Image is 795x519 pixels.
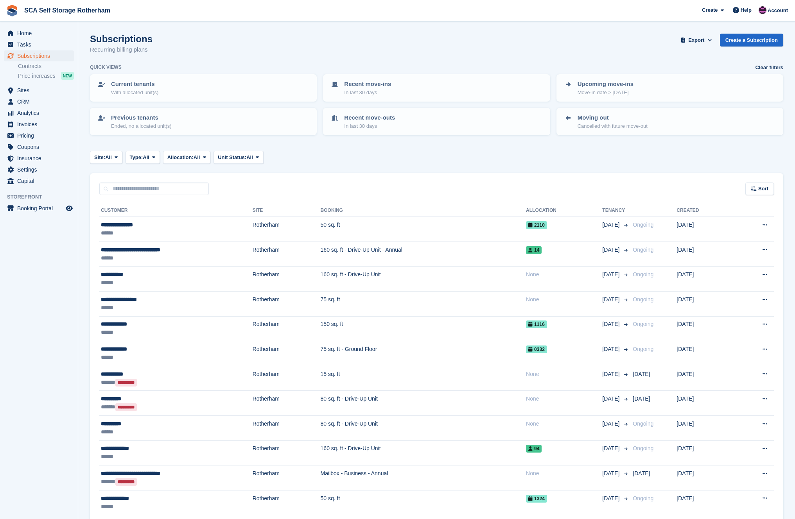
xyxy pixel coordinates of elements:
span: Settings [17,164,64,175]
span: 14 [526,246,542,254]
th: Site [253,204,321,217]
a: menu [4,153,74,164]
div: NEW [61,72,74,80]
button: Site: All [90,151,122,164]
a: Create a Subscription [720,34,783,47]
td: 80 sq. ft - Drive-Up Unit [321,415,526,440]
p: In last 30 days [344,89,391,97]
a: Preview store [65,204,74,213]
a: menu [4,85,74,96]
span: Export [688,36,704,44]
span: Pricing [17,130,64,141]
span: Home [17,28,64,39]
td: Rotherham [253,490,321,515]
td: 160 sq. ft - Drive-Up Unit - Annual [321,242,526,267]
span: [DATE] [602,246,621,254]
a: menu [4,107,74,118]
a: Contracts [18,63,74,70]
a: menu [4,28,74,39]
div: None [526,469,602,478]
p: Previous tenants [111,113,172,122]
p: Current tenants [111,80,158,89]
button: Unit Status: All [214,151,263,164]
span: 0332 [526,345,547,353]
td: 50 sq. ft [321,217,526,242]
span: [DATE] [633,371,650,377]
td: 80 sq. ft - Drive-Up Unit [321,391,526,416]
img: stora-icon-8386f47178a22dfd0bd8f6a31ec36ba5ce8667c1dd55bd0f319d3a0aa187defe.svg [6,5,18,16]
span: Account [768,7,788,14]
span: Ongoing [633,321,653,327]
span: Allocation: [167,154,194,161]
span: Sort [758,185,768,193]
button: Export [679,34,714,47]
a: menu [4,130,74,141]
p: Moving out [578,113,648,122]
button: Allocation: All [163,151,211,164]
p: Cancelled with future move-out [578,122,648,130]
span: Ongoing [633,296,653,302]
a: Upcoming move-ins Move-in date > [DATE] [557,75,782,101]
span: All [246,154,253,161]
span: Ongoing [633,247,653,253]
span: Ongoing [633,445,653,451]
p: Recent move-ins [344,80,391,89]
td: [DATE] [677,490,732,515]
a: Clear filters [755,64,783,72]
a: menu [4,141,74,152]
span: Help [741,6,752,14]
p: In last 30 days [344,122,395,130]
a: Price increases NEW [18,72,74,80]
p: Ended, no allocated unit(s) [111,122,172,130]
span: All [143,154,149,161]
a: menu [4,96,74,107]
td: Rotherham [253,291,321,316]
p: With allocated unit(s) [111,89,158,97]
span: All [194,154,200,161]
td: Rotherham [253,440,321,465]
td: [DATE] [677,366,732,391]
span: Booking Portal [17,203,64,214]
span: [DATE] [602,370,621,378]
a: Moving out Cancelled with future move-out [557,109,782,134]
span: [DATE] [633,470,650,476]
h6: Quick views [90,64,122,71]
a: menu [4,175,74,186]
span: 1324 [526,495,547,503]
a: Current tenants With allocated unit(s) [91,75,316,101]
td: Rotherham [253,415,321,440]
td: [DATE] [677,391,732,416]
span: [DATE] [633,396,650,402]
div: None [526,295,602,304]
td: [DATE] [677,217,732,242]
h1: Subscriptions [90,34,153,44]
a: menu [4,39,74,50]
span: Tasks [17,39,64,50]
span: CRM [17,96,64,107]
a: menu [4,50,74,61]
a: Previous tenants Ended, no allocated unit(s) [91,109,316,134]
td: Rotherham [253,465,321,490]
td: 160 sq. ft - Drive-Up Unit [321,267,526,292]
th: Created [677,204,732,217]
td: 150 sq. ft [321,316,526,341]
td: Rotherham [253,341,321,366]
span: Capital [17,175,64,186]
td: 75 sq. ft - Ground Floor [321,341,526,366]
span: Create [702,6,718,14]
p: Recurring billing plans [90,45,153,54]
span: [DATE] [602,295,621,304]
span: [DATE] [602,420,621,428]
span: Price increases [18,72,56,80]
button: Type: All [126,151,160,164]
td: 50 sq. ft [321,490,526,515]
span: Site: [94,154,105,161]
p: Upcoming move-ins [578,80,633,89]
th: Booking [321,204,526,217]
td: [DATE] [677,242,732,267]
span: All [105,154,112,161]
td: [DATE] [677,465,732,490]
span: Storefront [7,193,78,201]
a: menu [4,164,74,175]
div: None [526,370,602,378]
